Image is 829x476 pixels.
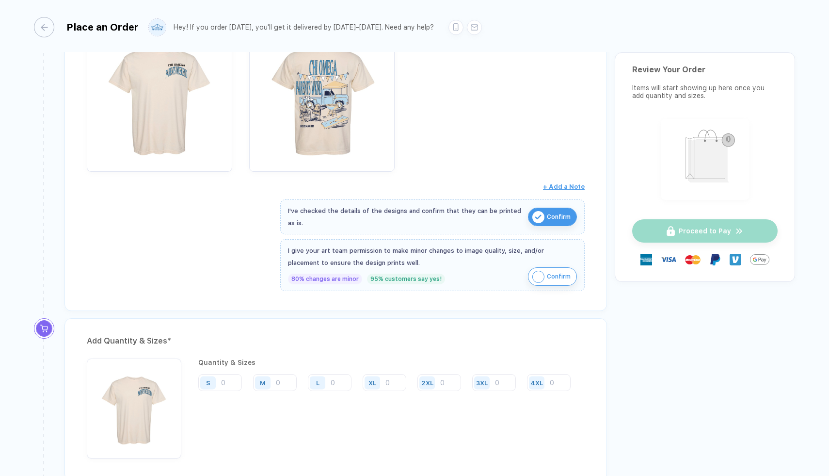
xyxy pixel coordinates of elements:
div: Items will start showing up here once you add quantity and sizes. [632,84,778,99]
div: 2XL [421,379,433,386]
span: Confirm [547,209,571,225]
img: 49a6ea26-e305-41b2-a683-a4b4f4656555_nt_front_1758221422149.jpg [92,26,227,162]
div: 95% customers say yes! [367,274,445,284]
img: icon [532,211,544,223]
img: Paypal [709,254,721,265]
button: iconConfirm [528,267,577,286]
div: 3XL [476,379,488,386]
div: M [260,379,266,386]
img: 49a6ea26-e305-41b2-a683-a4b4f4656555_nt_back_1758221422152.jpg [254,26,390,162]
button: iconConfirm [528,208,577,226]
img: master-card [685,252,701,267]
img: GPay [750,250,769,269]
img: icon [532,271,544,283]
div: Place an Order [66,21,139,33]
div: Quantity & Sizes [198,359,578,366]
img: express [640,254,652,265]
img: shopping_bag.png [665,123,745,194]
div: S [206,379,210,386]
div: Review Your Order [632,65,778,74]
div: 4XL [531,379,543,386]
div: Add Quantity & Sizes [87,333,585,349]
button: + Add a Note [543,179,585,195]
img: Venmo [730,254,741,265]
img: 49a6ea26-e305-41b2-a683-a4b4f4656555_nt_front_1758221422149.jpg [92,363,176,448]
img: visa [661,252,676,267]
div: I've checked the details of the designs and confirm that they can be printed as is. [288,205,523,229]
img: user profile [149,19,166,36]
div: L [316,379,319,386]
div: 80% changes are minor [288,274,362,284]
div: XL [368,379,376,386]
div: Hey! If you order [DATE], you'll get it delivered by [DATE]–[DATE]. Need any help? [174,23,434,32]
span: + Add a Note [543,183,585,190]
span: Confirm [547,269,571,284]
div: I give your art team permission to make minor changes to image quality, size, and/or placement to... [288,245,577,269]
